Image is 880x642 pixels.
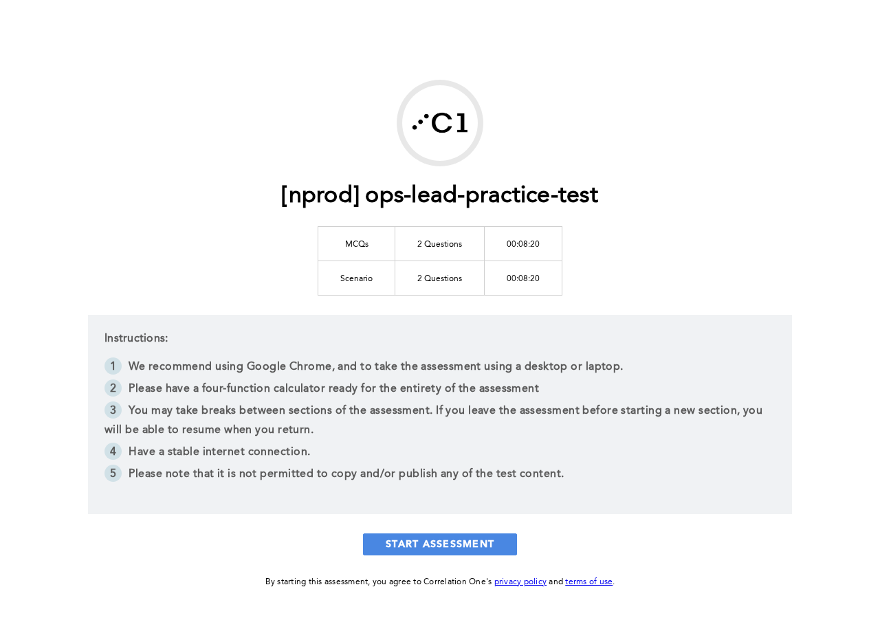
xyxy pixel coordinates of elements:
[565,578,613,586] a: terms of use
[395,261,485,295] td: 2 Questions
[318,226,395,261] td: MCQs
[265,575,615,590] div: By starting this assessment, you agree to Correlation One's and .
[318,261,395,295] td: Scenario
[104,401,775,443] li: You may take breaks between sections of the assessment. If you leave the assessment before starti...
[104,465,775,487] li: Please note that it is not permitted to copy and/or publish any of the test content.
[104,443,775,465] li: Have a stable internet connection.
[494,578,547,586] a: privacy policy
[104,357,775,379] li: We recommend using Google Chrome, and to take the assessment using a desktop or laptop.
[395,226,485,261] td: 2 Questions
[88,315,792,514] div: Instructions:
[363,533,517,555] button: START ASSESSMENT
[485,226,562,261] td: 00:08:20
[485,261,562,295] td: 00:08:20
[104,379,775,401] li: Please have a four-function calculator ready for the entirety of the assessment
[402,85,478,161] img: Correlation One
[282,182,598,210] h1: [nprod] ops-lead-practice-test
